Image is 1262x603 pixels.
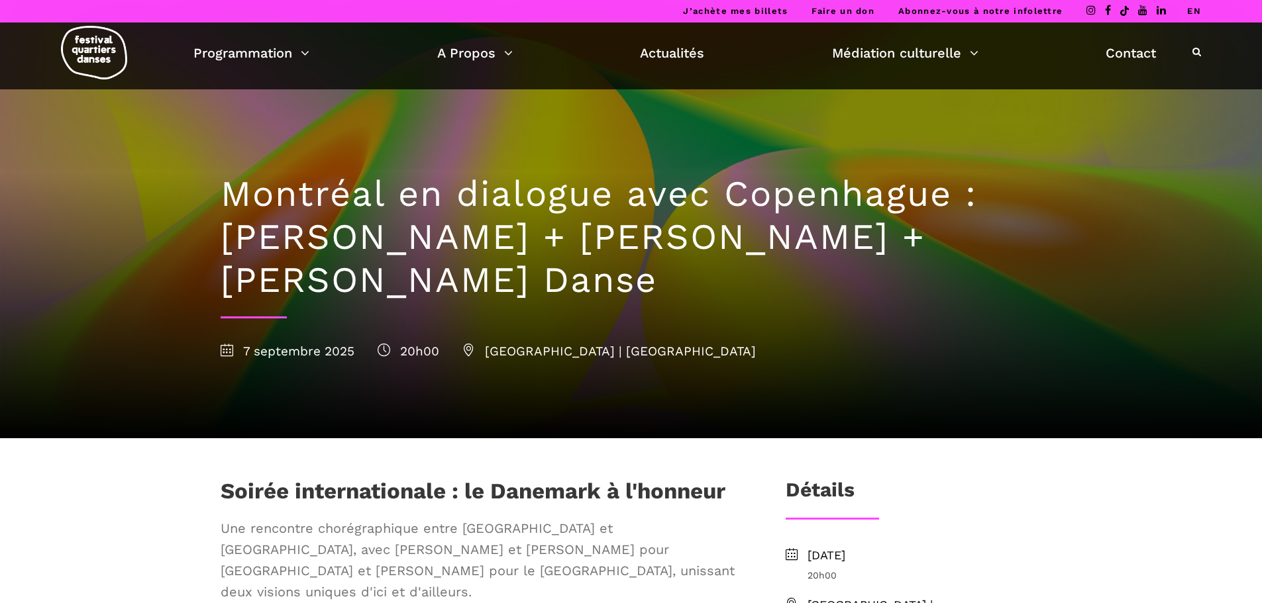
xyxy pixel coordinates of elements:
[812,6,874,16] a: Faire un don
[221,478,725,511] h1: Soirée internationale : le Danemark à l'honneur
[786,478,855,511] h3: Détails
[832,42,978,64] a: Médiation culturelle
[808,568,1042,582] span: 20h00
[1106,42,1156,64] a: Contact
[61,26,127,79] img: logo-fqd-med
[640,42,704,64] a: Actualités
[193,42,309,64] a: Programmation
[221,518,743,602] span: Une rencontre chorégraphique entre [GEOGRAPHIC_DATA] et [GEOGRAPHIC_DATA], avec [PERSON_NAME] et ...
[437,42,513,64] a: A Propos
[462,344,756,359] span: [GEOGRAPHIC_DATA] | [GEOGRAPHIC_DATA]
[898,6,1063,16] a: Abonnez-vous à notre infolettre
[683,6,788,16] a: J’achète mes billets
[221,344,354,359] span: 7 septembre 2025
[378,344,439,359] span: 20h00
[808,546,1042,565] span: [DATE]
[221,173,1042,301] h1: Montréal en dialogue avec Copenhague : [PERSON_NAME] + [PERSON_NAME] + [PERSON_NAME] Danse
[1187,6,1201,16] a: EN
